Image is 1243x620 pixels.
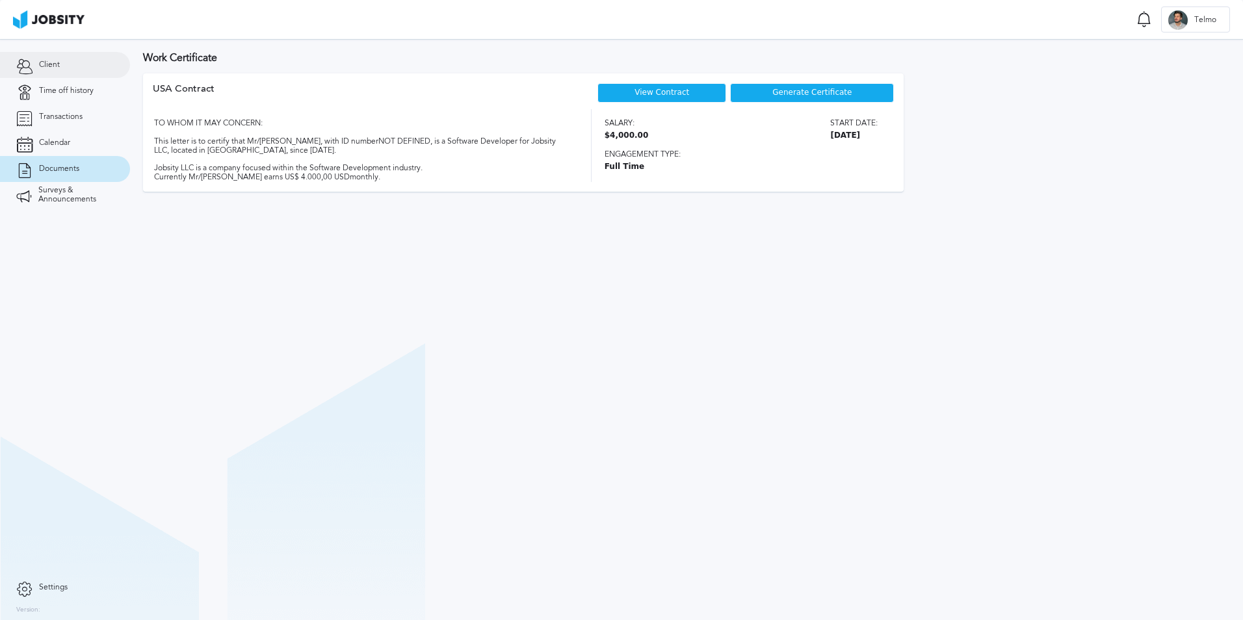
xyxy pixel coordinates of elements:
a: View Contract [635,88,689,97]
span: Client [39,60,60,70]
h3: Work Certificate [143,52,1230,64]
button: TTelmo [1161,6,1230,32]
div: T [1168,10,1188,30]
label: Version: [16,606,40,614]
span: Surveys & Announcements [38,186,114,204]
span: Transactions [39,112,83,122]
img: ab4bad089aa723f57921c736e9817d99.png [13,10,85,29]
span: Telmo [1188,16,1223,25]
span: [DATE] [830,131,878,140]
span: Start date: [830,119,878,128]
span: Full Time [605,162,878,172]
span: Engagement type: [605,150,878,159]
div: TO WHOM IT MAY CONCERN: This letter is to certify that Mr/[PERSON_NAME], with ID number NOT DEFIN... [153,109,568,182]
span: Calendar [39,138,70,148]
span: $4,000.00 [605,131,649,140]
span: Time off history [39,86,94,96]
span: Salary: [605,119,649,128]
div: USA Contract [153,83,215,109]
span: Generate Certificate [772,88,852,97]
span: Documents [39,164,79,174]
span: Settings [39,583,68,592]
